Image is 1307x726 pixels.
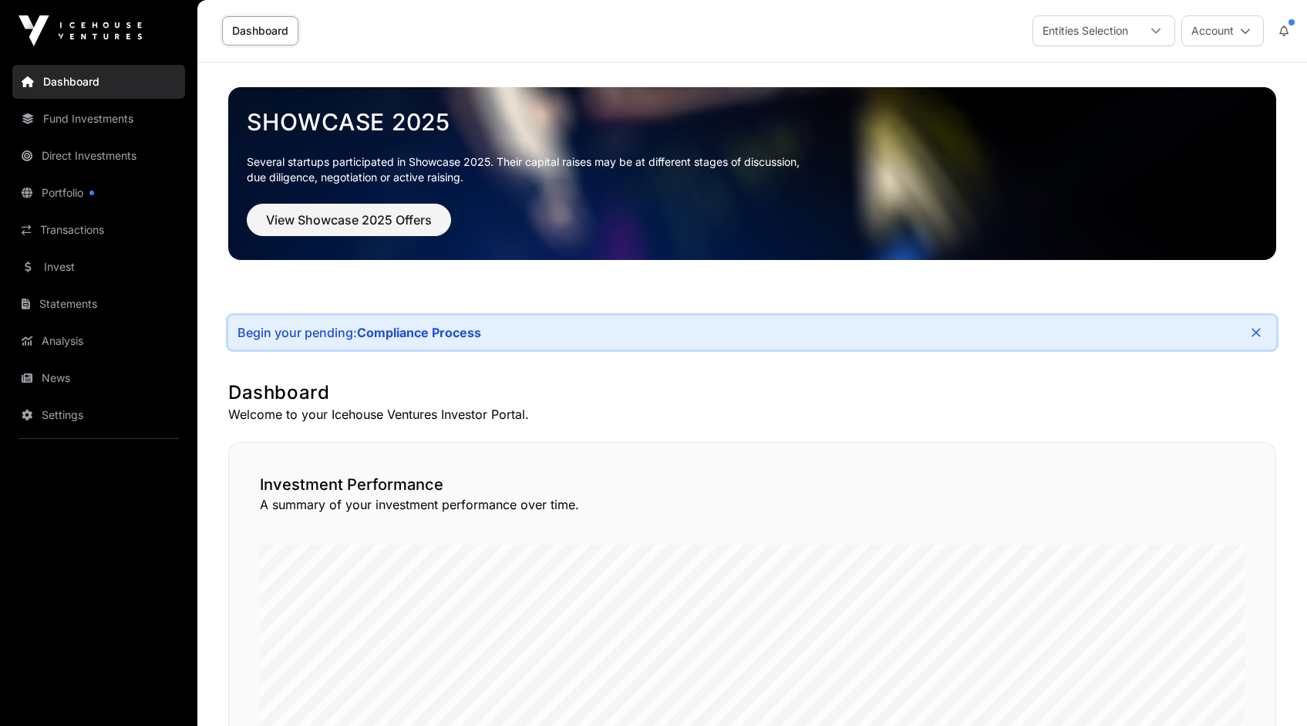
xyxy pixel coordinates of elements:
[12,324,185,358] a: Analysis
[12,102,185,136] a: Fund Investments
[228,380,1276,405] h1: Dashboard
[12,176,185,210] a: Portfolio
[12,361,185,395] a: News
[1245,322,1267,343] button: Close
[12,250,185,284] a: Invest
[266,211,432,229] span: View Showcase 2025 Offers
[12,398,185,432] a: Settings
[247,219,451,235] a: View Showcase 2025 Offers
[228,405,1276,424] p: Welcome to your Icehouse Ventures Investor Portal.
[222,16,298,46] a: Dashboard
[357,325,481,340] a: Compliance Process
[12,213,185,247] a: Transactions
[12,139,185,173] a: Direct Investments
[1181,15,1264,46] button: Account
[260,495,1245,514] p: A summary of your investment performance over time.
[12,65,185,99] a: Dashboard
[237,325,481,340] div: Begin your pending:
[1230,652,1307,726] iframe: Chat Widget
[260,474,1245,495] h2: Investment Performance
[1033,16,1137,46] div: Entities Selection
[228,87,1276,260] img: Showcase 2025
[247,204,451,236] button: View Showcase 2025 Offers
[12,287,185,321] a: Statements
[247,108,1258,136] a: Showcase 2025
[247,154,1258,185] p: Several startups participated in Showcase 2025. Their capital raises may be at different stages o...
[19,15,142,46] img: Icehouse Ventures Logo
